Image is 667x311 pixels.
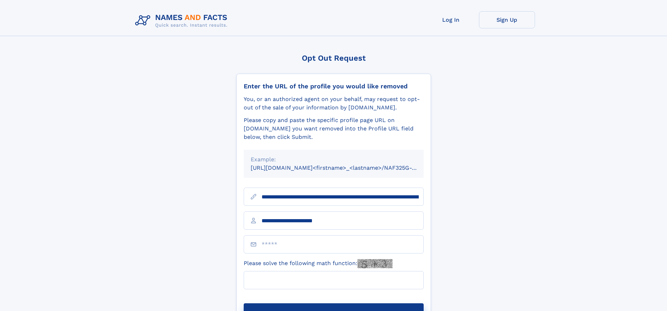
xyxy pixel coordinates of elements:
[244,82,424,90] div: Enter the URL of the profile you would like removed
[244,116,424,141] div: Please copy and paste the specific profile page URL on [DOMAIN_NAME] you want removed into the Pr...
[244,95,424,112] div: You, or an authorized agent on your behalf, may request to opt-out of the sale of your informatio...
[251,155,417,164] div: Example:
[236,54,431,62] div: Opt Out Request
[479,11,535,28] a: Sign Up
[423,11,479,28] a: Log In
[251,164,437,171] small: [URL][DOMAIN_NAME]<firstname>_<lastname>/NAF325G-xxxxxxxx
[244,259,392,268] label: Please solve the following math function:
[132,11,233,30] img: Logo Names and Facts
